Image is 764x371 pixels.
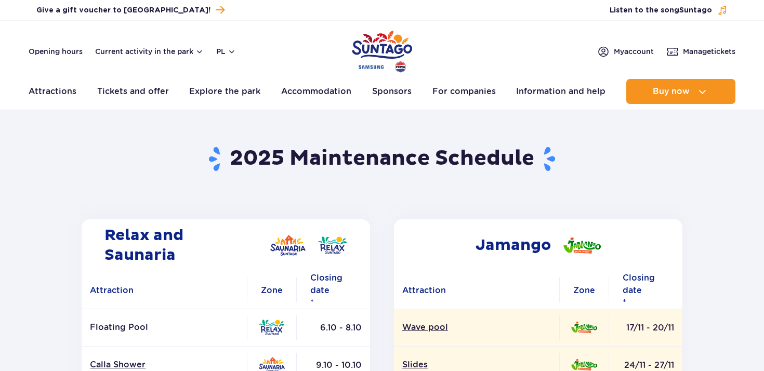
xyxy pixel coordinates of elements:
[189,79,260,104] a: Explore the park
[95,47,204,56] button: Current activity in the park
[36,3,225,17] a: Give a gift voucher to [GEOGRAPHIC_DATA]!
[29,79,76,104] a: Attractions
[372,79,412,104] a: Sponsors
[281,86,351,96] font: Accommodation
[216,47,226,56] font: pl
[259,320,285,335] img: Relax
[432,86,496,96] font: For companies
[624,47,654,56] font: account
[476,235,551,255] font: Jamango
[230,145,534,171] font: 2025 Maintenance Schedule
[516,86,605,96] font: Information and help
[571,322,597,333] img: Jamango
[683,47,711,56] font: Manage
[679,7,712,14] font: Suntago
[95,47,193,56] font: Current activity in the park
[316,360,362,370] font: 9.10 - 10.10
[36,7,210,14] font: Give a gift voucher to [GEOGRAPHIC_DATA]!
[563,237,601,254] img: Jamango
[573,285,595,295] font: Zone
[614,47,624,56] font: My
[318,236,347,254] img: Relax
[189,86,260,96] font: Explore the park
[432,79,496,104] a: For companies
[610,5,728,16] button: Listen to the songSuntago
[402,360,428,369] font: Slides
[516,79,605,104] a: Information and help
[310,273,343,295] font: Closing date
[623,273,655,295] font: Closing date
[216,46,236,57] button: pl
[402,322,448,332] font: Wave pool
[97,86,169,96] font: Tickets and offer
[402,322,551,333] a: Wave pool
[270,235,306,256] img: Saunarium
[626,323,674,333] font: 17/11 - 20/11
[29,86,76,96] font: Attractions
[571,359,597,370] img: Jamango
[90,285,134,295] font: Attraction
[372,86,412,96] font: Sponsors
[610,7,679,14] font: Listen to the song
[402,359,551,370] a: Slides
[320,323,362,333] font: 6.10 - 8.10
[352,26,412,74] a: Park of Poland
[90,360,146,369] font: Calla Shower
[90,322,148,332] font: Floating Pool
[666,45,735,58] a: Managetickets
[597,45,654,58] a: Myaccount
[29,46,83,57] a: Opening hours
[97,79,169,104] a: Tickets and offer
[261,285,283,295] font: Zone
[402,285,446,295] font: Attraction
[29,47,83,56] font: Opening hours
[104,226,183,264] font: Relax and Saunaria
[626,79,735,104] button: Buy now
[711,47,735,56] font: tickets
[90,359,239,370] a: Calla Shower
[281,79,351,104] a: Accommodation
[624,360,674,370] font: 24/11 - 27/11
